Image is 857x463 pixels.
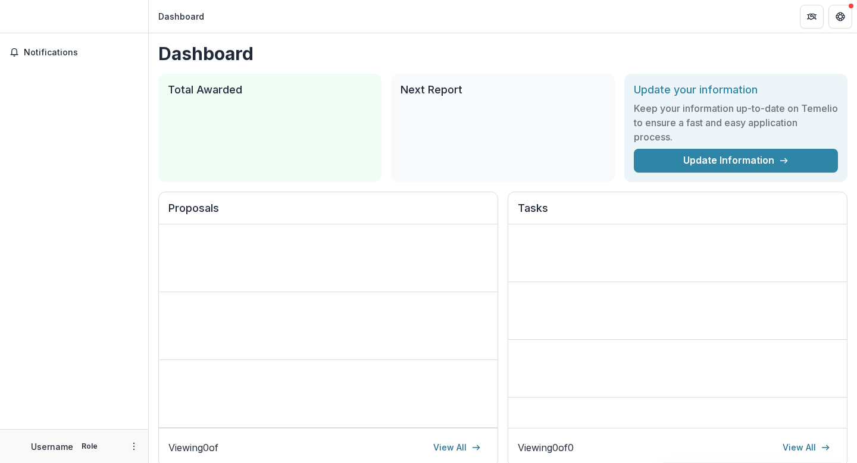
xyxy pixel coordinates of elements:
[518,202,837,224] h2: Tasks
[168,202,488,224] h2: Proposals
[127,439,141,453] button: More
[158,10,204,23] div: Dashboard
[31,440,73,453] p: Username
[775,438,837,457] a: View All
[168,440,218,455] p: Viewing 0 of
[158,43,847,64] h1: Dashboard
[401,83,605,96] h2: Next Report
[426,438,488,457] a: View All
[634,83,838,96] h2: Update your information
[154,8,209,25] nav: breadcrumb
[518,440,574,455] p: Viewing 0 of 0
[800,5,824,29] button: Partners
[24,48,139,58] span: Notifications
[828,5,852,29] button: Get Help
[168,83,372,96] h2: Total Awarded
[634,101,838,144] h3: Keep your information up-to-date on Temelio to ensure a fast and easy application process.
[634,149,838,173] a: Update Information
[5,43,143,62] button: Notifications
[78,441,101,452] p: Role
